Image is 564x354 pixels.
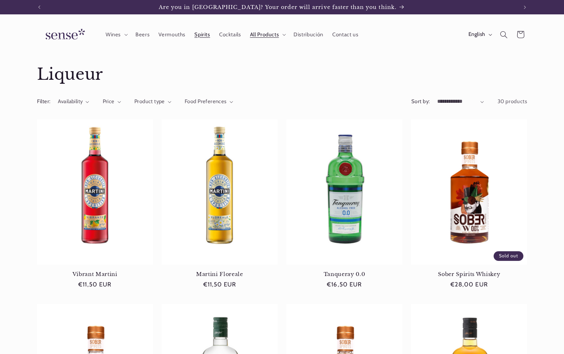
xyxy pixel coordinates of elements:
[293,31,323,38] span: Distribución
[286,271,402,277] a: Tanqueray 0.0
[37,98,51,106] h2: Filter:
[58,98,89,106] summary: Availability (0 selected)
[135,31,149,38] span: Beers
[159,4,397,10] span: Are you in [GEOGRAPHIC_DATA]? Your order will arrive faster than you think.
[214,27,245,42] a: Cocktails
[411,98,430,105] label: Sort by:
[101,27,131,42] summary: Wines
[219,31,241,38] span: Cocktails
[468,31,485,38] span: English
[411,271,527,277] a: Sober Spirits Whiskey
[131,27,154,42] a: Beers
[103,98,121,106] summary: Price
[289,27,328,42] a: Distribución
[134,98,165,105] span: Product type
[328,27,363,42] a: Contact us
[194,31,210,38] span: Spirits
[250,31,279,38] span: All Products
[106,31,121,38] span: Wines
[37,24,91,45] img: Sense
[190,27,215,42] a: Spirits
[58,98,83,105] span: Availability
[185,98,233,106] summary: Food Preferences (0 selected)
[495,26,512,43] summary: Search
[134,98,171,106] summary: Product type (0 selected)
[34,22,94,48] a: Sense
[154,27,190,42] a: Vermouths
[185,98,227,105] span: Food Preferences
[245,27,289,42] summary: All Products
[162,271,278,277] a: Martini Floreale
[37,271,153,277] a: Vibrant Martini
[464,27,495,42] button: English
[158,31,185,38] span: Vermouths
[498,98,527,105] span: 30 products
[103,98,115,105] span: Price
[332,31,358,38] span: Contact us
[37,64,527,85] h1: Liqueur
